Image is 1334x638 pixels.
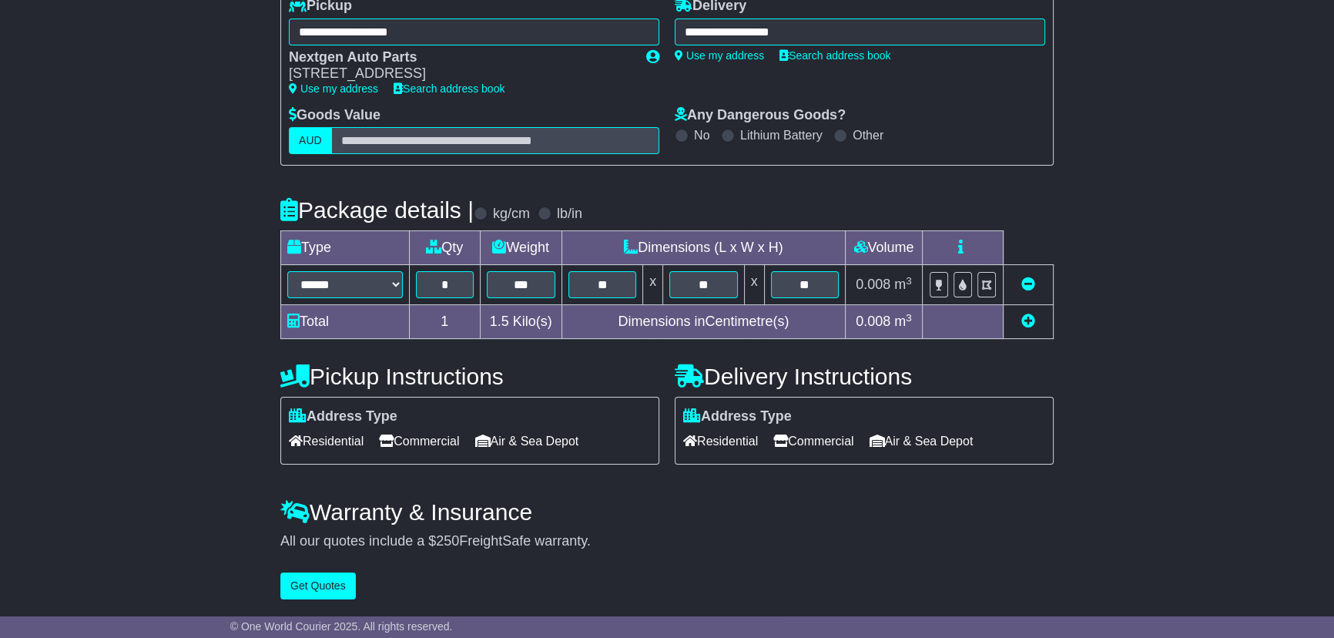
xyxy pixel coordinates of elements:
td: Weight [480,231,561,265]
a: Use my address [675,49,764,62]
a: Use my address [289,82,378,95]
span: Residential [683,429,758,453]
td: Kilo(s) [480,305,561,339]
label: lb/in [557,206,582,223]
span: 0.008 [856,277,890,292]
label: Address Type [289,408,397,425]
span: 250 [436,533,459,549]
h4: Warranty & Insurance [280,499,1054,525]
span: © One World Courier 2025. All rights reserved. [230,620,453,633]
label: AUD [289,127,332,154]
label: Other [853,128,883,143]
label: No [694,128,709,143]
label: Address Type [683,408,792,425]
span: Commercial [773,429,853,453]
td: Dimensions in Centimetre(s) [561,305,845,339]
a: Add new item [1021,314,1035,329]
span: 1.5 [490,314,509,329]
span: 0.008 [856,314,890,329]
span: m [894,277,912,292]
label: kg/cm [493,206,530,223]
span: Air & Sea Depot [870,429,974,453]
h4: Package details | [280,197,474,223]
td: 1 [410,305,481,339]
td: Type [281,231,410,265]
td: x [643,265,663,305]
div: All our quotes include a $ FreightSafe warranty. [280,533,1054,550]
td: Qty [410,231,481,265]
h4: Pickup Instructions [280,364,659,389]
sup: 3 [906,275,912,287]
div: Nextgen Auto Parts [289,49,631,66]
label: Goods Value [289,107,380,124]
a: Remove this item [1021,277,1035,292]
a: Search address book [394,82,504,95]
label: Lithium Battery [740,128,823,143]
td: x [744,265,764,305]
button: Get Quotes [280,573,356,599]
h4: Delivery Instructions [675,364,1054,389]
label: Any Dangerous Goods? [675,107,846,124]
a: Search address book [779,49,890,62]
span: Air & Sea Depot [475,429,579,453]
div: [STREET_ADDRESS] [289,65,631,82]
td: Total [281,305,410,339]
td: Dimensions (L x W x H) [561,231,845,265]
span: m [894,314,912,329]
span: Commercial [379,429,459,453]
sup: 3 [906,312,912,324]
td: Volume [845,231,922,265]
span: Residential [289,429,364,453]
